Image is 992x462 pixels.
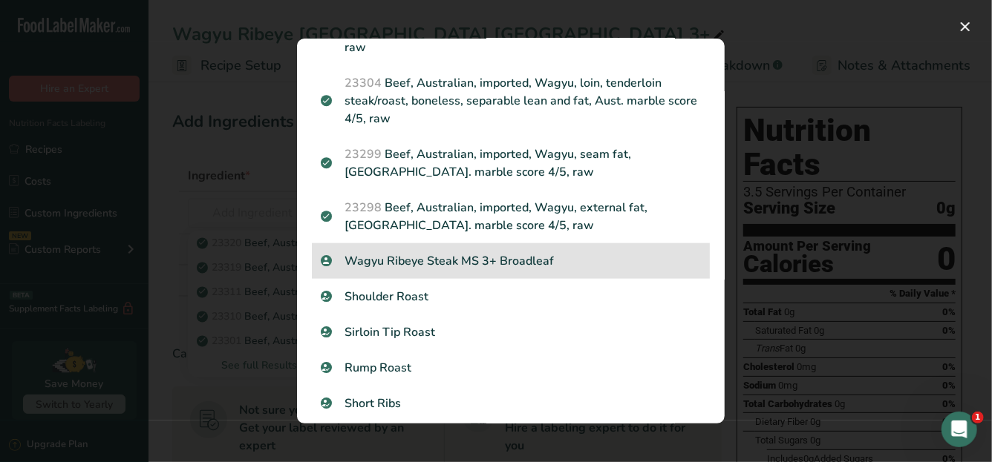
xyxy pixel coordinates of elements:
p: Rump Roast [321,359,701,377]
p: Beef, Australian, imported, Wagyu, seam fat, [GEOGRAPHIC_DATA]. marble score 4/5, raw [321,145,701,181]
span: 23299 [345,146,382,162]
p: Beef, Australian, imported, Wagyu, external fat, [GEOGRAPHIC_DATA]. marble score 4/5, raw [321,199,701,234]
p: Wagyu Ribeye Steak MS 3+ Broadleaf [321,252,701,270]
span: 23304 [345,75,382,91]
p: Shoulder Roast [321,288,701,306]
span: 1 [972,412,984,423]
iframe: Intercom live chat [942,412,977,447]
p: Beef, Australian, imported, Wagyu, loin, tenderloin steak/roast, boneless, separable lean and fat... [321,74,701,128]
p: Short Ribs [321,395,701,412]
span: 23298 [345,199,382,216]
p: Sirloin Tip Roast [321,323,701,341]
